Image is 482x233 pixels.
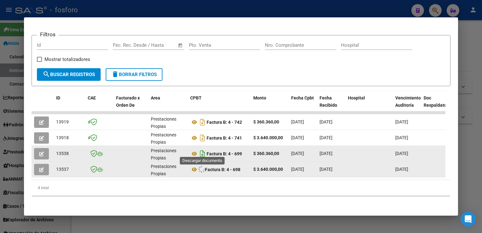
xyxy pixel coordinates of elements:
span: [DATE] [395,167,408,172]
span: [DATE] [291,151,304,156]
strong: Factura B: 4 - 699 [207,151,242,156]
datatable-header-cell: CAE [85,91,114,119]
datatable-header-cell: Facturado x Orden De [114,91,148,119]
datatable-header-cell: Doc Respaldatoria [421,91,459,119]
i: Descargar documento [198,117,207,127]
span: [DATE] [320,119,332,124]
button: Borrar Filtros [106,68,162,81]
button: Open calendar [177,42,184,49]
span: Prestaciones Propias [151,148,176,160]
h3: Filtros [37,30,59,39]
input: Fecha inicio [113,42,138,48]
span: Prestaciones Propias [151,132,176,145]
span: [DATE] [320,135,332,140]
span: Prestaciones Propias [151,116,176,129]
datatable-header-cell: CPBT [188,91,251,119]
span: Fecha Cpbt [291,95,314,100]
strong: $ 3.640.000,00 [253,135,283,140]
i: Descargar documento [198,133,207,143]
span: Area [151,95,160,100]
span: [DATE] [320,167,332,172]
strong: Factura B: 4 - 698 [205,167,240,172]
span: Mostrar totalizadores [44,56,90,63]
datatable-header-cell: Hospital [345,91,393,119]
span: [DATE] [291,167,304,172]
strong: Factura B: 4 - 741 [207,135,242,140]
datatable-header-cell: ID [54,91,85,119]
span: Hospital [348,95,365,100]
span: 13918 [56,135,69,140]
datatable-header-cell: Vencimiento Auditoría [393,91,421,119]
span: Fecha Recibido [320,95,337,108]
div: 4 total [32,180,450,196]
strong: $ 360.360,00 [253,151,279,156]
span: Prestaciones Propias [151,164,176,176]
span: [DATE] [395,135,408,140]
strong: Factura B: 4 - 742 [207,120,242,125]
span: ID [56,95,60,100]
span: [DATE] [291,135,304,140]
datatable-header-cell: Fecha Cpbt [289,91,317,119]
div: Open Intercom Messenger [461,212,476,227]
span: [DATE] [395,119,408,124]
input: Fecha fin [144,42,175,48]
span: Vencimiento Auditoría [395,95,421,108]
datatable-header-cell: Monto [251,91,289,119]
span: 13538 [56,151,69,156]
span: 13537 [56,167,69,172]
strong: $ 360.360,00 [253,119,279,124]
button: Buscar Registros [37,68,101,81]
span: CAE [88,95,96,100]
mat-icon: search [43,70,50,78]
span: Facturado x Orden De [116,95,140,108]
span: Buscar Registros [43,72,95,77]
strong: $ 3.640.000,00 [253,167,283,172]
span: 13919 [56,119,69,124]
span: [DATE] [291,119,304,124]
mat-icon: delete [111,70,119,78]
span: CPBT [190,95,202,100]
i: Descargar documento [198,149,207,159]
span: Borrar Filtros [111,72,157,77]
span: Doc Respaldatoria [424,95,452,108]
datatable-header-cell: Fecha Recibido [317,91,345,119]
span: [DATE] [320,151,332,156]
span: [DATE] [395,151,408,156]
span: Monto [253,95,266,100]
datatable-header-cell: Area [148,91,188,119]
